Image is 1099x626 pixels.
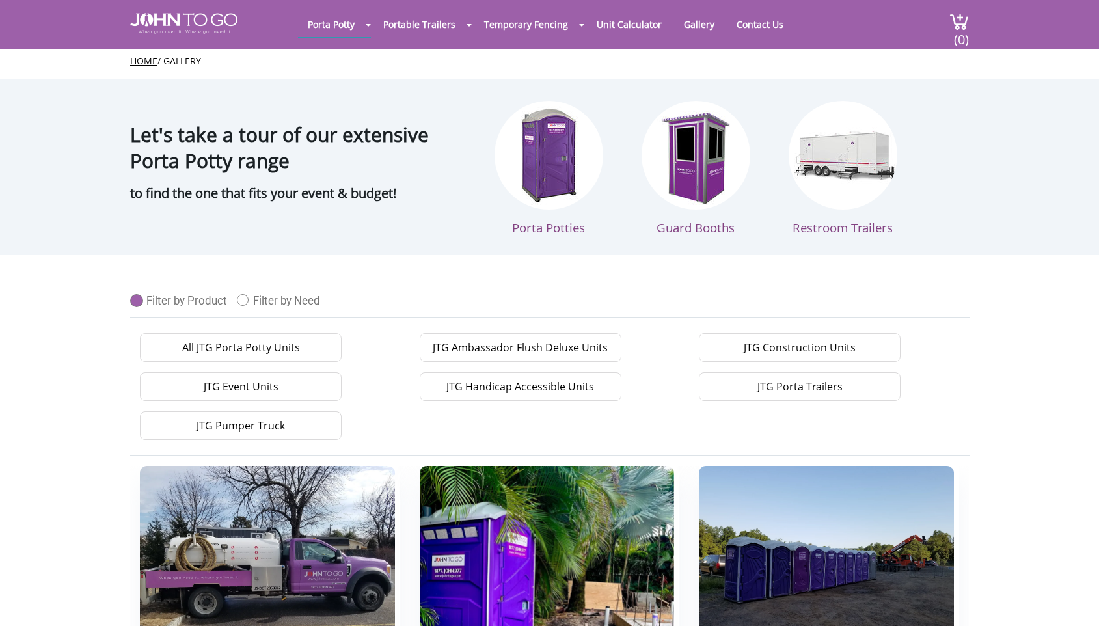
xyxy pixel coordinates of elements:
img: Guard booths [642,101,750,210]
a: JTG Construction Units [699,333,901,362]
a: Gallery [163,55,201,67]
a: All JTG Porta Potty Units [140,333,342,362]
a: Guard Booths [642,101,750,236]
a: Restroom Trailers [789,101,897,236]
span: Restroom Trailers [793,219,893,236]
a: JTG Handicap Accessible Units [420,372,621,401]
a: JTG Event Units [140,372,342,401]
h1: Let's take a tour of our extensive Porta Potty range [130,92,468,174]
a: Porta Potty [298,12,364,37]
a: Unit Calculator [587,12,672,37]
a: Contact Us [727,12,793,37]
span: (0) [953,20,969,48]
img: cart a [949,13,969,31]
a: JTG Porta Trailers [699,372,901,401]
a: Porta Potties [495,101,603,236]
a: JTG Ambassador Flush Deluxe Units [420,333,621,362]
img: Porta Potties [495,101,603,210]
a: Filter by Product [130,288,237,307]
span: Guard Booths [657,219,735,236]
a: Gallery [674,12,724,37]
p: to find the one that fits your event & budget! [130,180,468,206]
img: JOHN to go [130,13,237,34]
a: JTG Pumper Truck [140,411,342,440]
button: Live Chat [1047,574,1099,626]
a: Portable Trailers [373,12,465,37]
ul: / [130,55,969,68]
a: Home [130,55,157,67]
img: Restroon Trailers [789,101,897,210]
span: Porta Potties [512,219,585,236]
a: Filter by Need [237,288,330,307]
a: Temporary Fencing [474,12,578,37]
